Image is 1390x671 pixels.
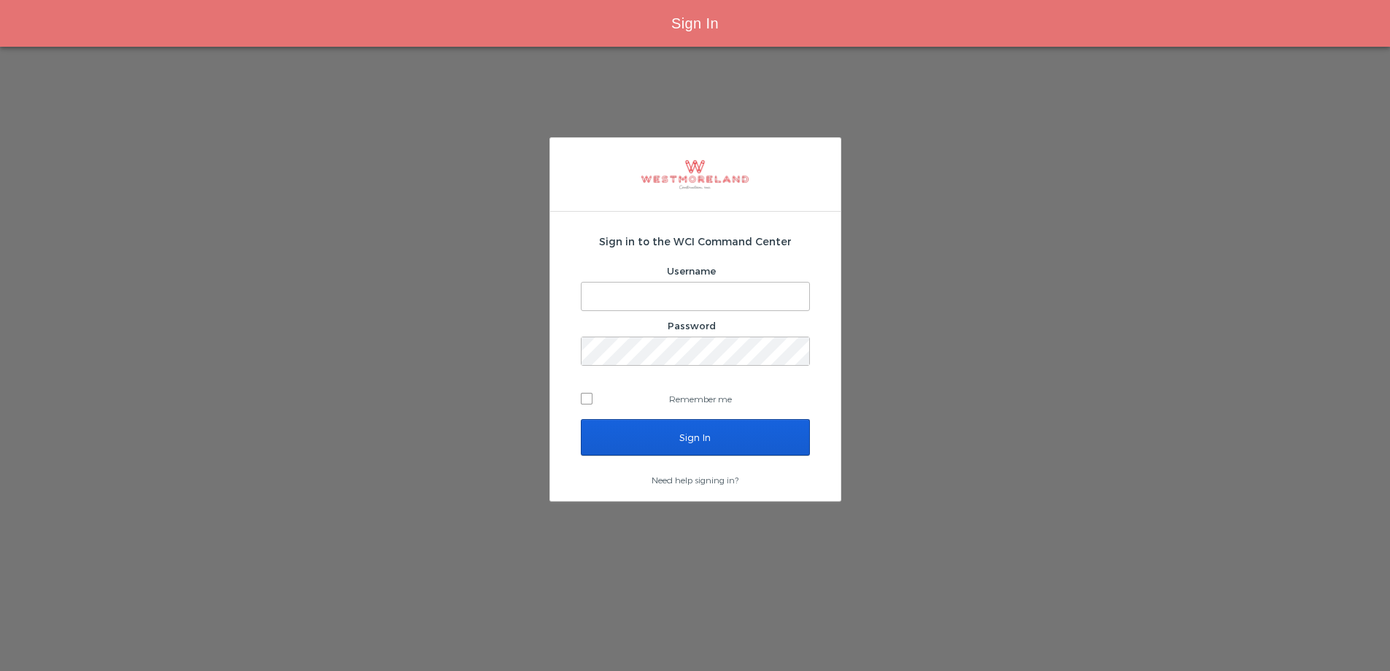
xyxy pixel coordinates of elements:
a: Need help signing in? [652,475,738,485]
h2: Sign in to the WCI Command Center [581,234,810,249]
label: Remember me [581,388,810,410]
span: Sign In [671,15,719,31]
label: Username [667,265,716,277]
input: Sign In [581,419,810,456]
label: Password [668,320,716,331]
